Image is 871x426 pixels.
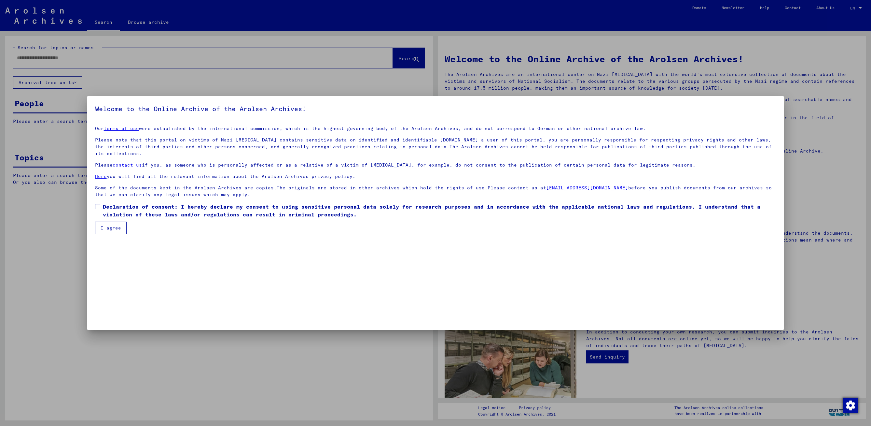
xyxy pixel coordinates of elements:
div: Change consent [842,397,858,413]
p: Some of the documents kept in the Arolsen Archives are copies.The originals are stored in other a... [95,184,776,198]
a: terms of use [104,125,139,131]
p: Please note that this portal on victims of Nazi [MEDICAL_DATA] contains sensitive data on identif... [95,137,776,157]
a: contact us [113,162,142,168]
button: I agree [95,222,127,234]
p: Our were established by the international commission, which is the highest governing body of the ... [95,125,776,132]
span: Declaration of consent: I hereby declare my consent to using sensitive personal data solely for r... [103,203,776,218]
a: [EMAIL_ADDRESS][DOMAIN_NAME] [546,185,628,191]
h5: Welcome to the Online Archive of the Arolsen Archives! [95,104,776,114]
img: Change consent [843,398,858,413]
p: Please if you, as someone who is personally affected or as a relative of a victim of [MEDICAL_DAT... [95,162,776,169]
a: Here [95,173,107,179]
p: you will find all the relevant information about the Arolsen Archives privacy policy. [95,173,776,180]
